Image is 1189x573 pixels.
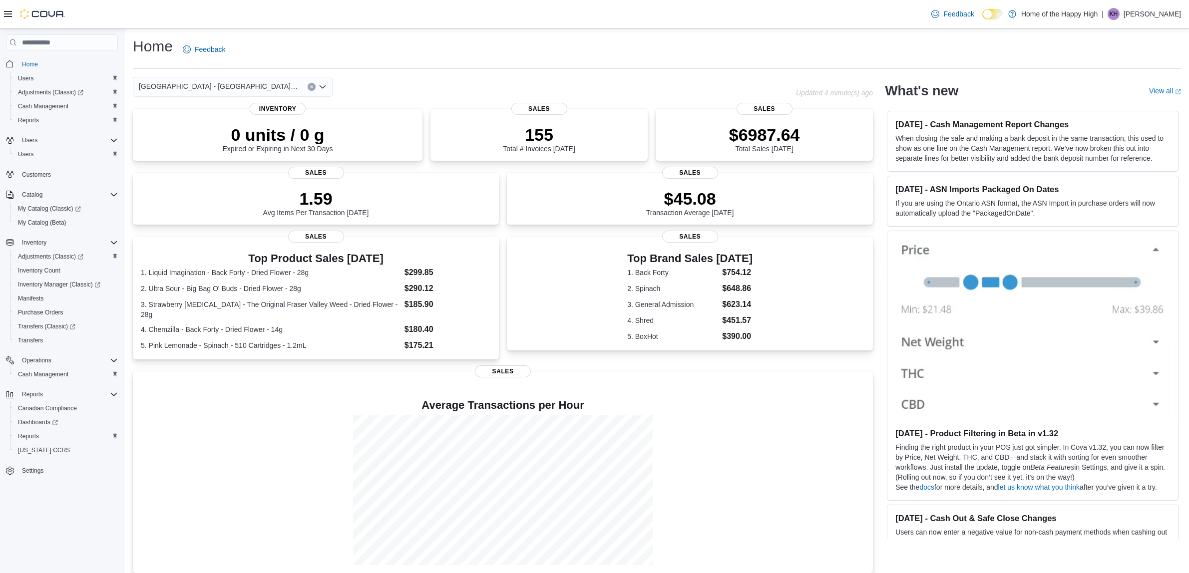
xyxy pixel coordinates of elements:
button: Inventory [18,237,50,249]
a: Purchase Orders [14,306,67,318]
span: Users [18,150,33,158]
span: Customers [18,168,118,181]
dt: 5. BoxHot [627,331,718,341]
span: Purchase Orders [18,308,63,316]
h2: What's new [885,83,958,99]
input: Dark Mode [982,9,1003,19]
span: Settings [22,467,43,475]
a: Adjustments (Classic) [10,85,122,99]
div: Kathleen Hess [1108,8,1120,20]
h1: Home [133,36,173,56]
a: My Catalog (Classic) [14,203,85,215]
dt: 2. Ultra Sour - Big Bag O' Buds - Dried Flower - 28g [141,284,400,293]
h3: [DATE] - Cash Management Report Changes [895,119,1171,129]
span: Reports [14,430,118,442]
a: Feedback [927,4,978,24]
svg: External link [1175,89,1181,95]
a: My Catalog (Classic) [10,202,122,216]
p: | [1102,8,1104,20]
span: Sales [288,167,344,179]
a: Canadian Compliance [14,402,81,414]
p: Updated 4 minute(s) ago [796,89,873,97]
span: Inventory Count [14,265,118,277]
button: Purchase Orders [10,305,122,319]
span: Sales [475,365,531,377]
a: My Catalog (Beta) [14,217,70,229]
span: Feedback [943,9,974,19]
div: Total # Invoices [DATE] [503,125,575,153]
span: Transfers [18,336,43,344]
p: 1.59 [263,189,369,209]
span: Sales [737,103,793,115]
button: Home [2,56,122,71]
a: Reports [14,114,43,126]
a: Users [14,148,37,160]
span: Canadian Compliance [18,404,77,412]
p: Finding the right product in your POS just got simpler. In Cova v1.32, you can now filter by Pric... [895,442,1171,482]
dt: 2. Spinach [627,284,718,293]
h4: Average Transactions per Hour [141,399,865,411]
a: Adjustments (Classic) [14,251,87,263]
span: Dashboards [14,416,118,428]
p: [PERSON_NAME] [1124,8,1181,20]
span: [GEOGRAPHIC_DATA] - [GEOGRAPHIC_DATA] - Fire & Flower [139,80,298,92]
span: My Catalog (Beta) [18,219,66,227]
span: Transfers (Classic) [18,322,75,330]
dd: $648.86 [722,283,753,294]
a: Transfers (Classic) [10,319,122,333]
button: Clear input [308,83,316,91]
dd: $754.12 [722,267,753,279]
a: Transfers [14,334,47,346]
span: Inventory [22,239,46,247]
button: Operations [2,353,122,367]
a: Reports [14,430,43,442]
dd: $390.00 [722,330,753,342]
span: Reports [18,432,39,440]
span: Sales [511,103,567,115]
span: Home [18,57,118,70]
a: let us know what you think [998,483,1080,491]
span: Purchase Orders [14,306,118,318]
p: See the for more details, and after you’ve given it a try. [895,482,1171,492]
button: Reports [10,429,122,443]
span: Home [22,60,38,68]
dd: $180.40 [404,323,491,335]
p: Home of the Happy High [1021,8,1098,20]
span: Inventory Count [18,267,60,275]
dd: $299.85 [404,267,491,279]
button: Manifests [10,291,122,305]
dt: 4. Chemzilla - Back Forty - Dried Flower - 14g [141,324,400,334]
h3: Top Brand Sales [DATE] [627,253,753,265]
span: Manifests [18,294,43,302]
a: Adjustments (Classic) [14,86,87,98]
a: docs [919,483,934,491]
span: Adjustments (Classic) [18,253,83,261]
button: Cash Management [10,367,122,381]
button: Catalog [18,189,46,201]
button: Operations [18,354,55,366]
div: Avg Items Per Transaction [DATE] [263,189,369,217]
span: Inventory [18,237,118,249]
span: Cash Management [18,370,68,378]
a: Cash Management [14,100,72,112]
span: Users [14,148,118,160]
span: Transfers (Classic) [14,320,118,332]
dt: 3. General Admission [627,299,718,309]
nav: Complex example [6,52,118,504]
p: 155 [503,125,575,145]
a: Inventory Manager (Classic) [14,279,104,290]
div: Transaction Average [DATE] [646,189,734,217]
h3: [DATE] - Cash Out & Safe Close Changes [895,513,1171,523]
a: Adjustments (Classic) [10,250,122,264]
a: Customers [18,169,55,181]
p: $6987.64 [729,125,800,145]
h3: Top Product Sales [DATE] [141,253,491,265]
a: [US_STATE] CCRS [14,444,74,456]
span: Inventory Manager (Classic) [14,279,118,290]
button: Inventory [2,236,122,250]
span: Transfers [14,334,118,346]
a: Manifests [14,292,47,304]
span: Cash Management [14,100,118,112]
span: Operations [18,354,118,366]
button: Canadian Compliance [10,401,122,415]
